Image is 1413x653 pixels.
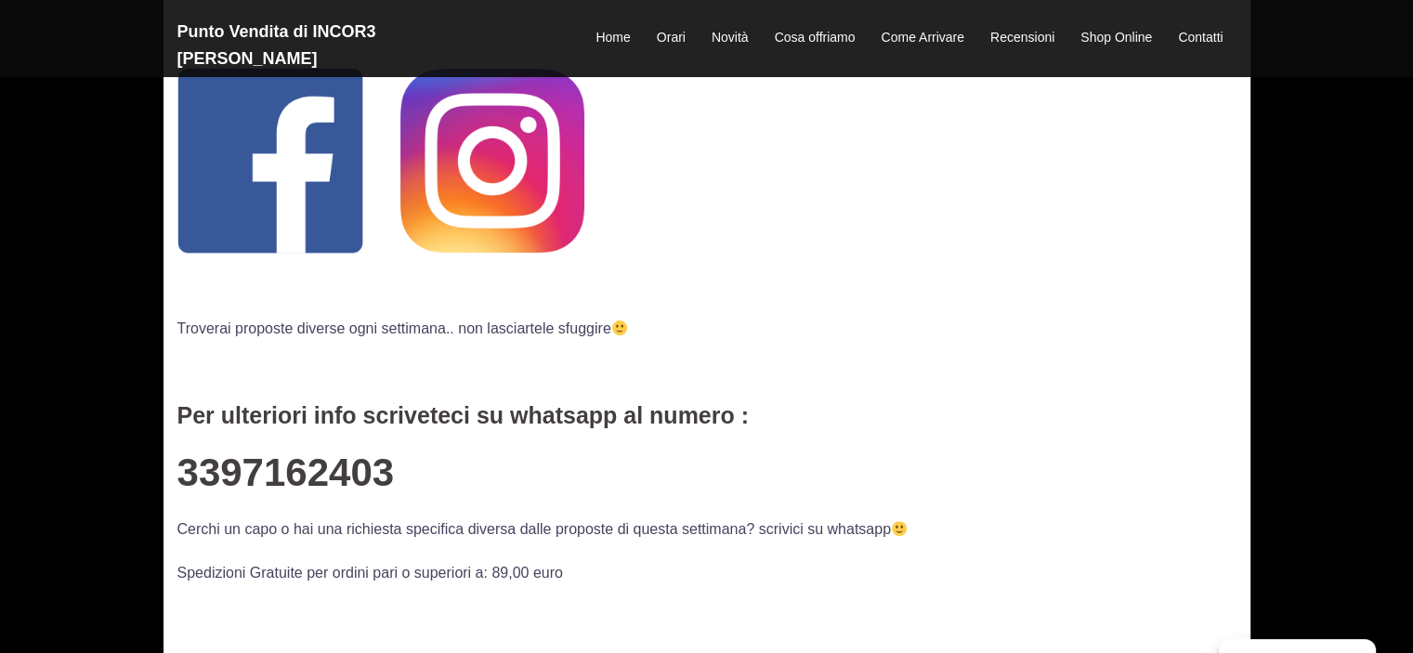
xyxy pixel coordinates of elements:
a: Contatti [1178,27,1223,49]
img: 🙂 [612,320,627,335]
p: Cerchi un capo o hai una richiesta specifica diversa dalle proposte di questa settimana? scrivici... [177,516,1236,542]
a: Come Arrivare [881,27,963,49]
a: Home [595,27,630,49]
a: Novità [712,27,749,49]
img: 🙂 [892,521,907,536]
p: Troverai proposte diverse ogni settimana.. non lasciartele sfuggire [177,316,1236,341]
h2: Punto Vendita di INCOR3 [PERSON_NAME] [177,19,512,72]
a: Recensioni [990,27,1054,49]
a: Shop Online [1080,27,1152,49]
a: Orari [657,27,686,49]
h2: 3397162403 [177,451,1236,494]
p: Spedizioni Gratuite per ordini pari o superiori a: 89,00 euro [177,560,1236,585]
h4: Per ulteriori info scriveteci su whatsapp al numero : [177,403,1236,429]
a: Cosa offriamo [775,27,856,49]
